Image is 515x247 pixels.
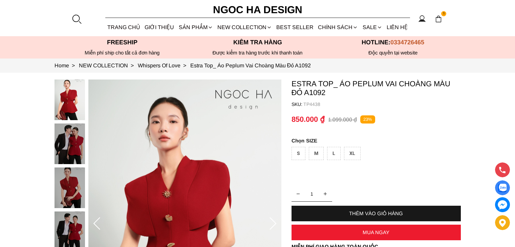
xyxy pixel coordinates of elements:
div: Miễn phí ship cho tất cả đơn hàng [55,50,190,56]
img: Estra Top_ Áo Peplum Vai Choàng Màu Đỏ A1092_mini_0 [55,80,85,120]
a: NEW COLLECTION [215,18,274,36]
h6: Độc quyền tại website [325,50,461,56]
font: Kiểm tra hàng [233,39,282,46]
div: THÊM VÀO GIỎ HÀNG [292,210,461,216]
div: Chính sách [316,18,360,36]
a: Ngoc Ha Design [207,2,308,18]
img: Estra Top_ Áo Peplum Vai Choàng Màu Đỏ A1092_mini_1 [55,123,85,164]
a: TRANG CHỦ [105,18,143,36]
div: MUA NGAY [292,229,461,235]
a: Link to Whispers Of Love [138,63,190,68]
img: img-CART-ICON-ksit0nf1 [435,15,442,23]
p: 850.000 ₫ [292,115,325,124]
a: Link to Home [55,63,79,68]
p: Freeship [55,39,190,46]
p: Được kiểm tra hàng trước khi thanh toán [190,50,325,56]
a: Display image [495,180,510,195]
a: messenger [495,197,510,212]
p: 23% [360,115,375,124]
p: 1.099.000 ₫ [328,116,357,123]
input: Quantity input [292,187,332,201]
img: Display image [498,184,507,192]
a: Link to NEW COLLECTION [79,63,138,68]
span: > [128,63,136,68]
span: 1 [441,11,447,17]
a: SALE [360,18,384,36]
p: SIZE [292,138,461,143]
a: BEST SELLER [274,18,316,36]
h6: SKU: [292,102,303,107]
a: LIÊN HỆ [384,18,410,36]
img: Estra Top_ Áo Peplum Vai Choàng Màu Đỏ A1092_mini_2 [55,167,85,208]
div: L [327,147,341,160]
p: Estra Top_ Áo Peplum Vai Choàng Màu Đỏ A1092 [292,80,461,97]
div: M [309,147,324,160]
span: 0334726465 [390,39,424,46]
span: > [180,63,189,68]
a: Link to Estra Top_ Áo Peplum Vai Choàng Màu Đỏ A1092 [190,63,311,68]
p: Hotline: [325,39,461,46]
div: S [292,147,305,160]
div: XL [344,147,361,160]
div: SẢN PHẨM [176,18,215,36]
p: TP4438 [303,102,461,107]
span: > [69,63,78,68]
a: GIỚI THIỆU [143,18,176,36]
